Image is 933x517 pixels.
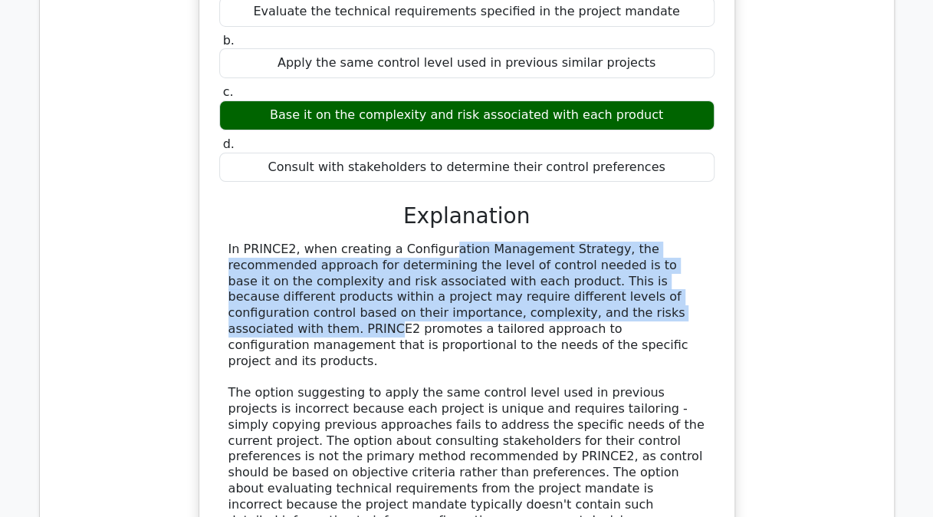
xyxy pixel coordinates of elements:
[219,153,715,183] div: Consult with stakeholders to determine their control preferences
[219,48,715,78] div: Apply the same control level used in previous similar projects
[219,100,715,130] div: Base it on the complexity and risk associated with each product
[223,137,235,151] span: d.
[223,33,235,48] span: b.
[228,203,705,229] h3: Explanation
[223,84,234,99] span: c.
